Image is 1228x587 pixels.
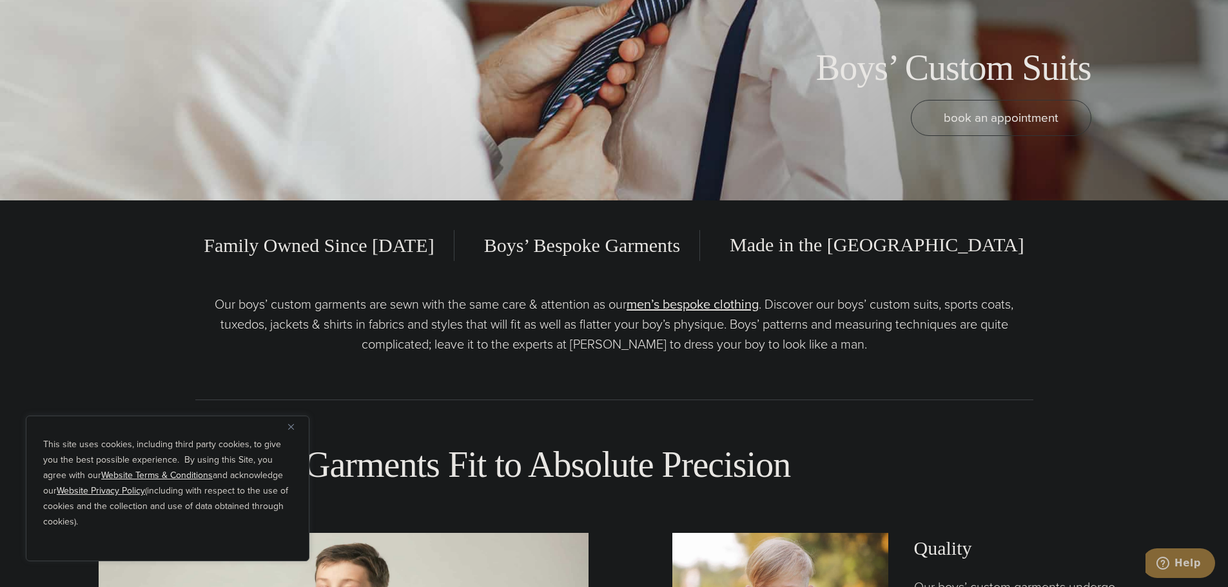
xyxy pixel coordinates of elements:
span: Quality [914,533,1130,564]
p: This site uses cookies, including third party cookies, to give you the best possible experience. ... [43,437,292,530]
h1: Boys’ Custom Suits [816,46,1091,90]
iframe: Opens a widget where you can chat to one of our agents [1145,548,1215,581]
a: men’s bespoke clothing [627,294,759,314]
p: Our boys’ custom garments are sewn with the same care & attention as our . Discover our boys’ cus... [195,294,1033,354]
span: Family Owned Since [DATE] [204,230,454,261]
img: Close [288,424,294,430]
span: book an appointment [944,108,1058,127]
h2: Boys’ Custom Garments Fit to Absolute Precision [99,442,1130,488]
button: Close [288,419,304,434]
span: Made in the [GEOGRAPHIC_DATA] [710,229,1024,261]
span: Boys’ Bespoke Garments [465,230,700,261]
a: book an appointment [911,100,1091,136]
a: Website Terms & Conditions [101,468,213,482]
a: Website Privacy Policy [57,484,145,497]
